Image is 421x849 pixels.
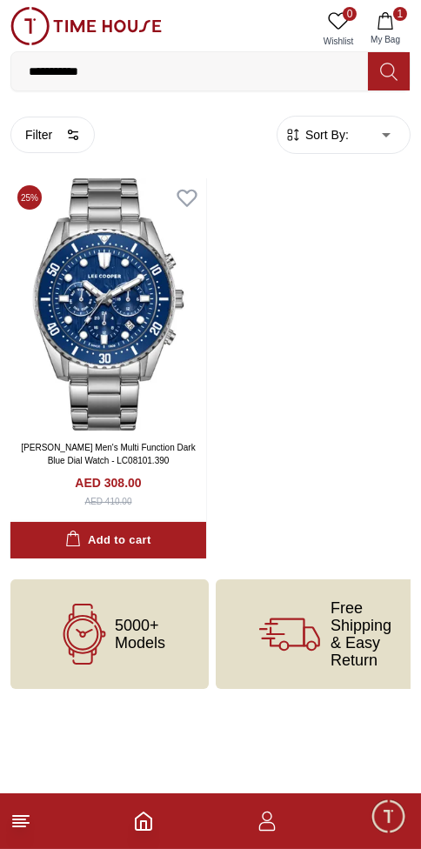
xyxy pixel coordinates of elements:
em: Back [9,9,43,43]
span: Exchanges [331,629,401,650]
span: 01:42 PM [228,592,272,604]
div: Services [233,624,311,655]
div: [PERSON_NAME] [88,18,297,35]
span: Free Shipping & Easy Return [331,599,391,669]
span: 5000+ Models [115,617,165,652]
span: New Enquiry [130,629,213,650]
div: Request a callback [267,664,412,695]
div: [PERSON_NAME] [13,509,421,527]
div: New Enquiry [119,624,224,655]
span: Hello! I'm your Time House Watches Support Assistant. How can I assist you [DATE]? [25,542,262,599]
a: [PERSON_NAME] Men's Multi Function Dark Blue Dial Watch - LC08101.390 [21,443,195,465]
em: Minimize [378,9,412,43]
img: LEE COOPER Men's Multi Function Dark Blue Dial Watch - LC08101.390 [10,178,206,431]
div: Add to cart [65,531,150,551]
a: 0Wishlist [317,7,360,51]
button: Sort By: [284,126,349,144]
span: 1 [393,7,407,21]
div: AED 410.00 [85,495,132,508]
img: Profile picture of Zoe [49,11,78,41]
a: Home [133,811,154,832]
span: 25 % [17,185,42,210]
button: Add to cart [10,522,206,559]
button: 1My Bag [360,7,411,51]
div: Exchanges [319,624,412,655]
span: Services [244,629,299,650]
span: Wishlist [317,35,360,48]
span: Track your Shipment (Beta) [222,709,401,730]
button: Filter [10,117,95,153]
h4: AED 308.00 [75,474,141,491]
div: Chat Widget [370,798,408,836]
div: Track your Shipment (Beta) [210,704,412,735]
span: Sort By: [302,126,349,144]
span: Nearest Store Locator [104,669,247,690]
div: Nearest Store Locator [93,664,258,695]
span: Request a callback [278,669,401,690]
img: ... [10,7,162,45]
span: 0 [343,7,357,21]
span: My Bag [364,33,407,46]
